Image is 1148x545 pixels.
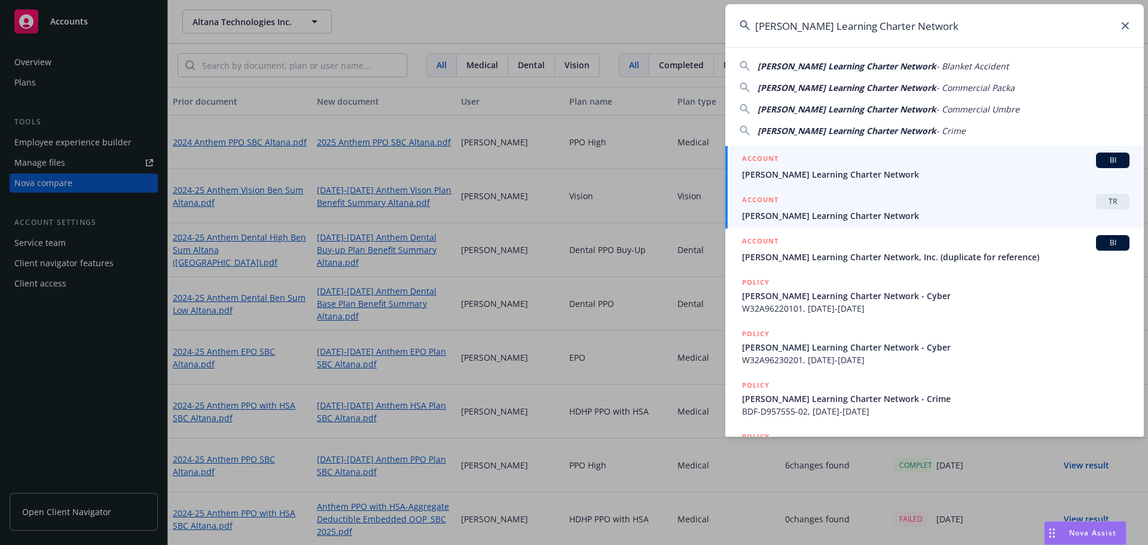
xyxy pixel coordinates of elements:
[742,153,778,167] h5: ACCOUNT
[725,4,1144,47] input: Search...
[742,392,1129,405] span: [PERSON_NAME] Learning Charter Network - Crime
[758,125,936,136] span: [PERSON_NAME] Learning Charter Network
[725,270,1144,321] a: POLICY[PERSON_NAME] Learning Charter Network - CyberW32A96220101, [DATE]-[DATE]
[742,431,770,443] h5: POLICY
[742,354,1129,366] span: W32A96230201, [DATE]-[DATE]
[1101,155,1125,166] span: BI
[1101,196,1125,207] span: TR
[742,405,1129,418] span: BDF-D957555-02, [DATE]-[DATE]
[936,82,1015,93] span: - Commercial Packa
[758,103,936,115] span: [PERSON_NAME] Learning Charter Network
[725,187,1144,229] a: ACCOUNTTR[PERSON_NAME] Learning Charter Network
[1101,238,1125,248] span: BI
[742,379,770,391] h5: POLICY
[742,341,1129,354] span: [PERSON_NAME] Learning Charter Network - Cyber
[1069,528,1116,538] span: Nova Assist
[936,60,1009,72] span: - Blanket Accident
[725,229,1144,270] a: ACCOUNTBI[PERSON_NAME] Learning Charter Network, Inc. (duplicate for reference)
[742,290,1129,302] span: [PERSON_NAME] Learning Charter Network - Cyber
[725,424,1144,476] a: POLICY
[1045,522,1060,544] div: Drag to move
[936,125,966,136] span: - Crime
[742,168,1129,181] span: [PERSON_NAME] Learning Charter Network
[758,60,936,72] span: [PERSON_NAME] Learning Charter Network
[742,328,770,340] h5: POLICY
[1044,521,1126,545] button: Nova Assist
[742,209,1129,222] span: [PERSON_NAME] Learning Charter Network
[742,251,1129,263] span: [PERSON_NAME] Learning Charter Network, Inc. (duplicate for reference)
[725,321,1144,373] a: POLICY[PERSON_NAME] Learning Charter Network - CyberW32A96230201, [DATE]-[DATE]
[725,146,1144,187] a: ACCOUNTBI[PERSON_NAME] Learning Charter Network
[742,276,770,288] h5: POLICY
[936,103,1019,115] span: - Commercial Umbre
[742,194,778,208] h5: ACCOUNT
[725,373,1144,424] a: POLICY[PERSON_NAME] Learning Charter Network - CrimeBDF-D957555-02, [DATE]-[DATE]
[742,235,778,249] h5: ACCOUNT
[758,82,936,93] span: [PERSON_NAME] Learning Charter Network
[742,302,1129,315] span: W32A96220101, [DATE]-[DATE]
